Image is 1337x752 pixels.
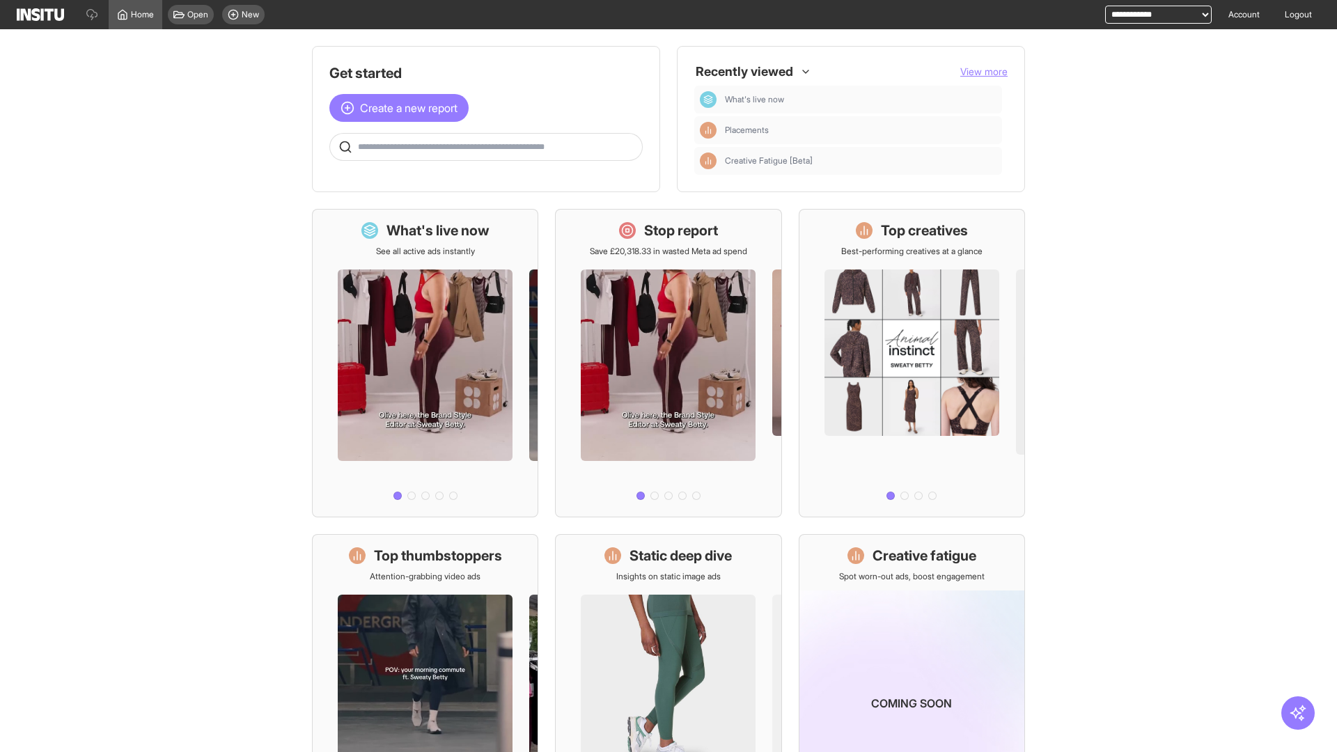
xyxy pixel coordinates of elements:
[841,246,983,257] p: Best-performing creatives at a glance
[881,221,968,240] h1: Top creatives
[312,209,538,517] a: What's live nowSee all active ads instantly
[799,209,1025,517] a: Top creativesBest-performing creatives at a glance
[725,155,996,166] span: Creative Fatigue [Beta]
[960,65,1008,79] button: View more
[725,125,996,136] span: Placements
[700,122,717,139] div: Insights
[386,221,490,240] h1: What's live now
[725,155,813,166] span: Creative Fatigue [Beta]
[725,94,996,105] span: What's live now
[131,9,154,20] span: Home
[630,546,732,565] h1: Static deep dive
[376,246,475,257] p: See all active ads instantly
[187,9,208,20] span: Open
[242,9,259,20] span: New
[616,571,721,582] p: Insights on static image ads
[329,94,469,122] button: Create a new report
[360,100,458,116] span: Create a new report
[17,8,64,21] img: Logo
[370,571,480,582] p: Attention-grabbing video ads
[644,221,718,240] h1: Stop report
[700,91,717,108] div: Dashboard
[590,246,747,257] p: Save £20,318.33 in wasted Meta ad spend
[374,546,502,565] h1: Top thumbstoppers
[960,65,1008,77] span: View more
[725,94,784,105] span: What's live now
[329,63,643,83] h1: Get started
[700,152,717,169] div: Insights
[555,209,781,517] a: Stop reportSave £20,318.33 in wasted Meta ad spend
[725,125,769,136] span: Placements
